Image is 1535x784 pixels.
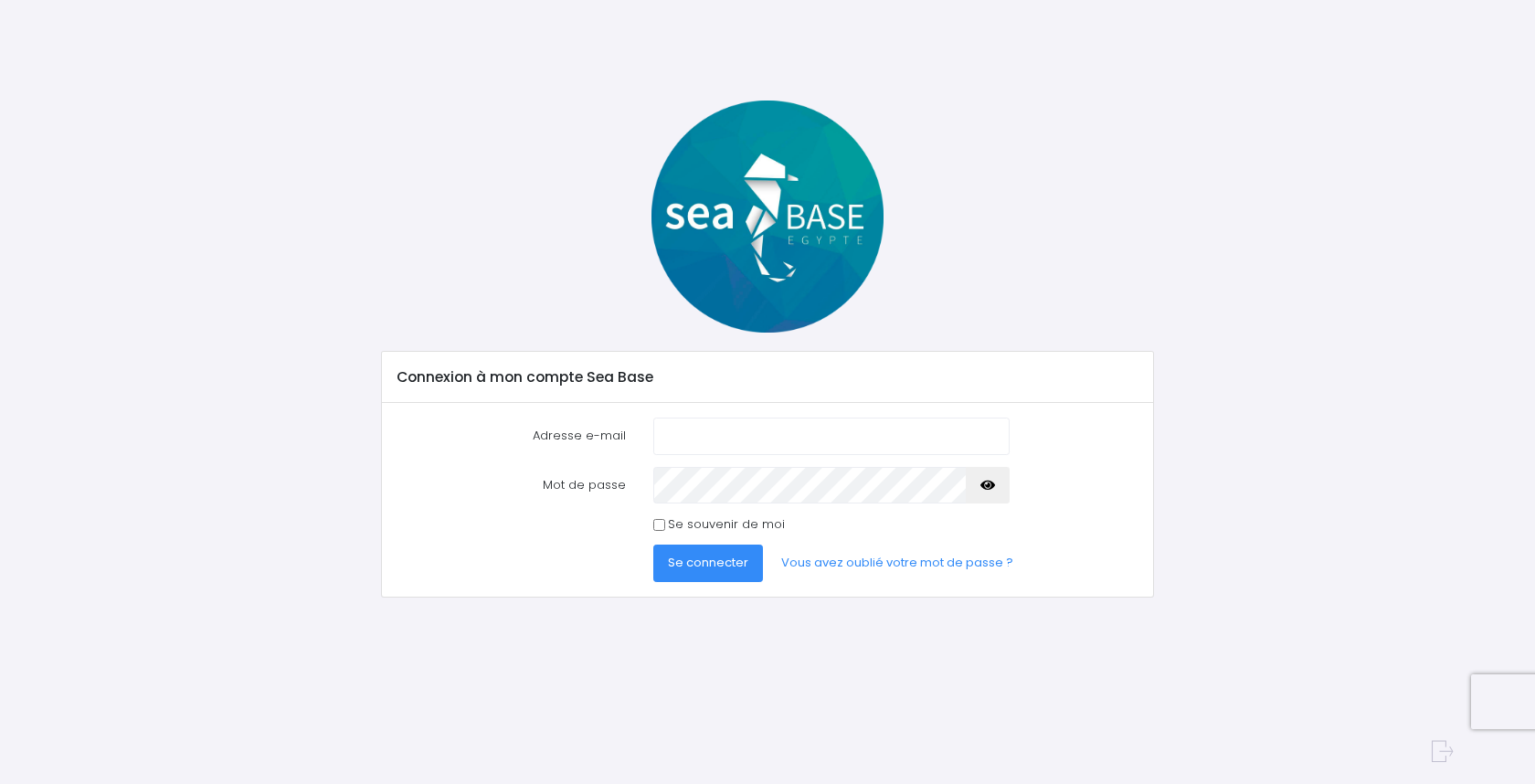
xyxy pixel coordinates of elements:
button: Se connecter [653,545,763,581]
label: Adresse e-mail [384,418,640,454]
div: Connexion à mon compte Sea Base [382,352,1152,403]
label: Se souvenir de moi [668,515,785,534]
a: Vous avez oublié votre mot de passe ? [767,545,1028,581]
span: Se connecter [668,554,748,571]
label: Mot de passe [384,467,640,503]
